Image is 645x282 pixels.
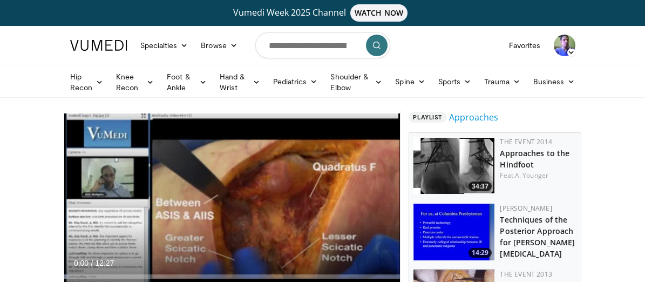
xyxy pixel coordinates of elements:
[110,71,160,93] a: Knee Recon
[74,259,89,267] span: 0:00
[469,248,492,258] span: 14:29
[500,270,552,279] a: The Event 2013
[194,35,244,56] a: Browse
[64,4,582,22] a: Vumedi Week 2025 ChannelWATCH NOW
[389,71,431,92] a: Spine
[95,259,114,267] span: 12:27
[527,71,582,92] a: Business
[500,204,552,213] a: [PERSON_NAME]
[134,35,195,56] a: Specialties
[213,71,267,93] a: Hand & Wrist
[413,204,494,260] a: 14:29
[413,137,494,194] a: 34:37
[503,35,547,56] a: Favorites
[267,71,324,92] a: Pediatrics
[350,4,408,22] span: WATCH NOW
[478,71,527,92] a: Trauma
[409,112,446,123] span: Playlist
[255,32,390,58] input: Search topics, interventions
[324,71,389,93] a: Shoulder & Elbow
[160,71,213,93] a: Foot & Ankle
[554,35,575,56] img: Avatar
[64,274,400,279] div: Progress Bar
[515,171,548,180] a: A. Younger
[413,204,494,260] img: bKdxKv0jK92UJBOH4xMDoxOjB1O8AjAz.150x105_q85_crop-smart_upscale.jpg
[469,182,492,191] span: 34:37
[91,259,93,267] span: /
[413,137,494,194] img: J9XehesEoQgsycYX4xMDoxOmtxOwKG7D.150x105_q85_crop-smart_upscale.jpg
[449,111,498,124] a: Approaches
[500,148,569,170] a: Approaches to the Hindfoot
[500,214,575,259] a: Techniques of the Posterior Approach for [PERSON_NAME] [MEDICAL_DATA]
[500,137,552,146] a: The Event 2014
[70,40,127,51] img: VuMedi Logo
[64,71,110,93] a: Hip Recon
[432,71,478,92] a: Sports
[500,171,576,180] div: Feat.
